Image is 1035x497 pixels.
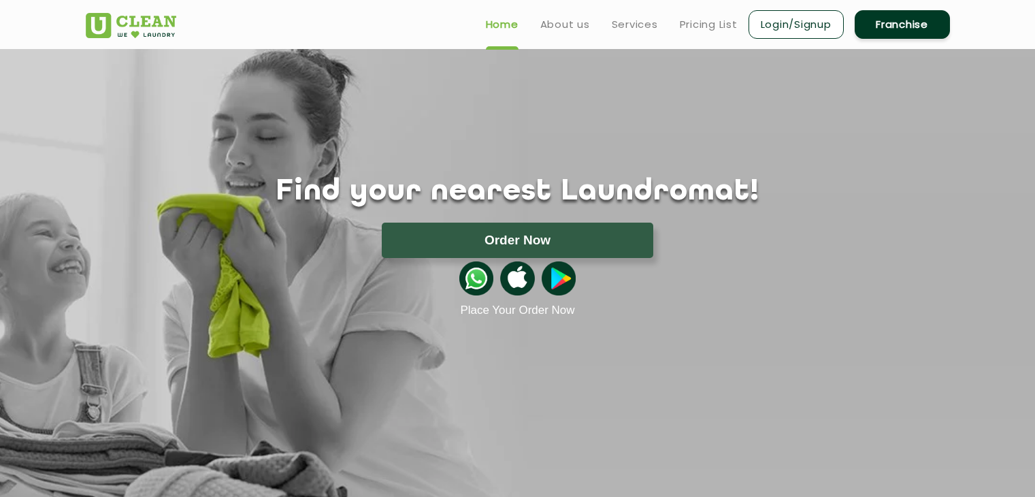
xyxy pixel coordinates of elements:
img: playstoreicon.png [542,261,576,295]
a: Login/Signup [749,10,844,39]
a: Franchise [855,10,950,39]
img: UClean Laundry and Dry Cleaning [86,13,176,38]
a: Home [486,16,519,33]
h1: Find your nearest Laundromat! [76,175,960,209]
a: Place Your Order Now [460,304,574,317]
a: Services [612,16,658,33]
a: Pricing List [680,16,738,33]
a: About us [540,16,590,33]
img: whatsappicon.png [459,261,493,295]
img: apple-icon.png [500,261,534,295]
button: Order Now [382,223,653,258]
